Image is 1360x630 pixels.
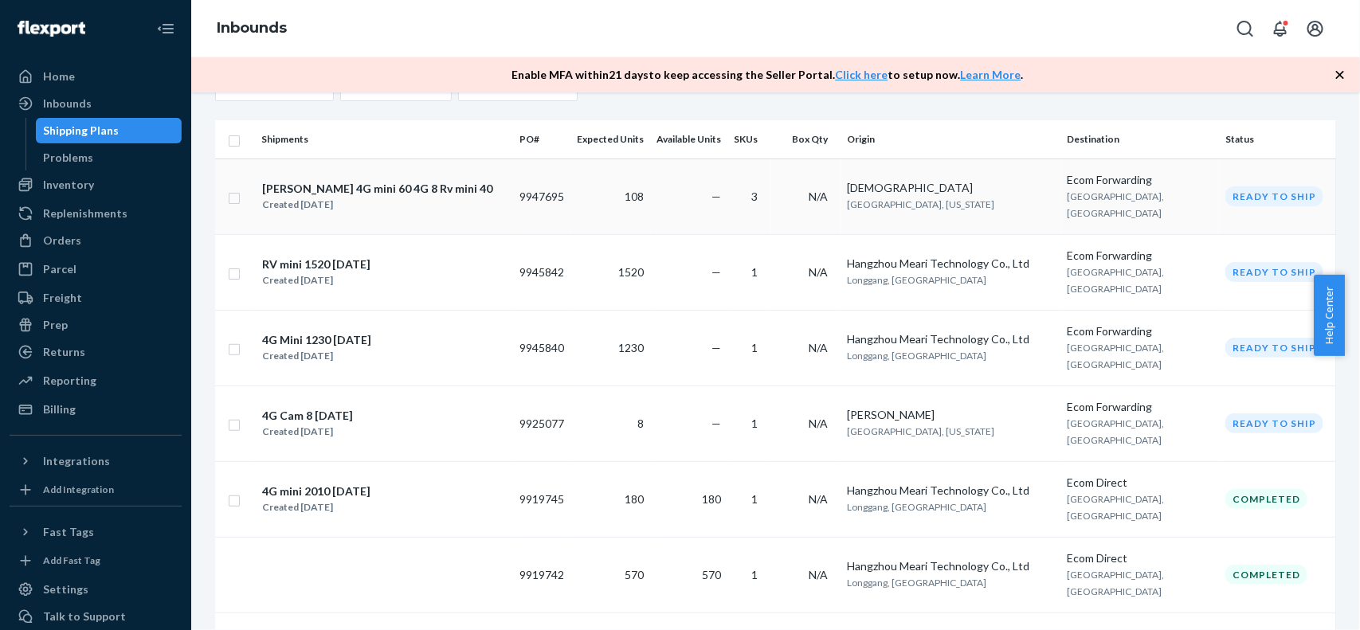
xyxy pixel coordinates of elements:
th: Destination [1061,120,1219,158]
a: Billing [10,397,182,422]
div: RV mini 1520 [DATE] [262,256,370,272]
span: Help Center [1314,275,1345,356]
td: 9945842 [514,234,571,310]
div: [DEMOGRAPHIC_DATA] [848,180,1055,196]
img: Flexport logo [18,21,85,37]
span: N/A [809,190,829,203]
a: Click here [836,68,888,81]
button: Fast Tags [10,519,182,545]
div: Ready to ship [1225,262,1323,282]
span: 1230 [619,341,645,354]
span: 180 [703,492,722,506]
span: 1 [752,568,758,581]
td: 9947695 [514,158,571,234]
span: N/A [809,341,829,354]
p: Enable MFA within 21 days to keep accessing the Seller Portal. to setup now. . [512,67,1024,83]
span: 108 [625,190,645,203]
ol: breadcrumbs [204,6,300,52]
span: N/A [809,568,829,581]
div: Returns [43,344,85,360]
span: — [712,190,722,203]
div: Hangzhou Meari Technology Co., Ltd [848,256,1055,272]
div: Inbounds [43,96,92,112]
span: [GEOGRAPHIC_DATA], [US_STATE] [848,425,995,437]
span: N/A [809,492,829,506]
span: Longgang, [GEOGRAPHIC_DATA] [848,350,987,362]
div: Ecom Forwarding [1068,399,1213,415]
span: [GEOGRAPHIC_DATA], [GEOGRAPHIC_DATA] [1068,266,1165,295]
span: — [712,265,722,279]
a: Prep [10,312,182,338]
div: Talk to Support [43,608,126,624]
div: Ecom Forwarding [1068,248,1213,264]
div: Shipping Plans [44,123,120,139]
th: Shipments [255,120,514,158]
div: Reporting [43,373,96,389]
th: Expected Units [571,120,651,158]
a: Returns [10,339,182,365]
span: — [712,341,722,354]
span: [GEOGRAPHIC_DATA], [US_STATE] [848,198,995,210]
a: Freight [10,285,182,311]
div: Settings [43,581,88,597]
div: Inventory [43,177,94,193]
div: Hangzhou Meari Technology Co., Ltd [848,331,1055,347]
div: Ready to ship [1225,413,1323,433]
a: Add Fast Tag [10,551,182,570]
span: 180 [625,492,645,506]
td: 9945840 [514,310,571,385]
div: Replenishments [43,205,127,221]
a: Orders [10,228,182,253]
a: Home [10,64,182,89]
span: [GEOGRAPHIC_DATA], [GEOGRAPHIC_DATA] [1068,342,1165,370]
a: Problems [36,145,182,170]
span: 1 [752,341,758,354]
div: Created [DATE] [262,272,370,288]
button: Open Search Box [1229,13,1261,45]
span: [GEOGRAPHIC_DATA], [GEOGRAPHIC_DATA] [1068,417,1165,446]
td: 9919745 [514,461,571,537]
div: 4G Cam 8 [DATE] [262,408,353,424]
a: Inbounds [217,19,287,37]
div: Add Integration [43,483,114,496]
div: Hangzhou Meari Technology Co., Ltd [848,483,1055,499]
div: Ready to ship [1225,338,1323,358]
div: Ecom Direct [1068,475,1213,491]
div: Created [DATE] [262,197,492,213]
th: SKUs [728,120,771,158]
span: 570 [625,568,645,581]
div: Fast Tags [43,524,94,540]
a: Add Integration [10,480,182,499]
div: Created [DATE] [262,424,353,440]
a: Reporting [10,368,182,393]
div: Freight [43,290,82,306]
div: Ecom Direct [1068,550,1213,566]
div: Created [DATE] [262,348,371,364]
span: N/A [809,265,829,279]
th: Status [1219,120,1336,158]
div: Home [43,68,75,84]
div: [PERSON_NAME] 4G mini 60 4G 8 Rv mini 40 [262,181,492,197]
button: Close Navigation [150,13,182,45]
span: 3 [752,190,758,203]
div: [PERSON_NAME] [848,407,1055,423]
div: 4G mini 2010 [DATE] [262,483,370,499]
div: Created [DATE] [262,499,370,515]
a: Settings [10,577,182,602]
a: Inventory [10,172,182,198]
button: Open notifications [1264,13,1296,45]
div: Completed [1225,489,1307,509]
div: Ecom Forwarding [1068,172,1213,188]
td: 9925077 [514,385,571,461]
th: Origin [841,120,1061,158]
span: Longgang, [GEOGRAPHIC_DATA] [848,577,987,589]
span: [GEOGRAPHIC_DATA], [GEOGRAPHIC_DATA] [1068,190,1165,219]
span: N/A [809,417,829,430]
button: Open account menu [1299,13,1331,45]
span: 1520 [619,265,645,279]
div: Ecom Forwarding [1068,323,1213,339]
th: Box Qty [771,120,841,158]
span: 1 [752,265,758,279]
div: Ready to ship [1225,186,1323,206]
span: 570 [703,568,722,581]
